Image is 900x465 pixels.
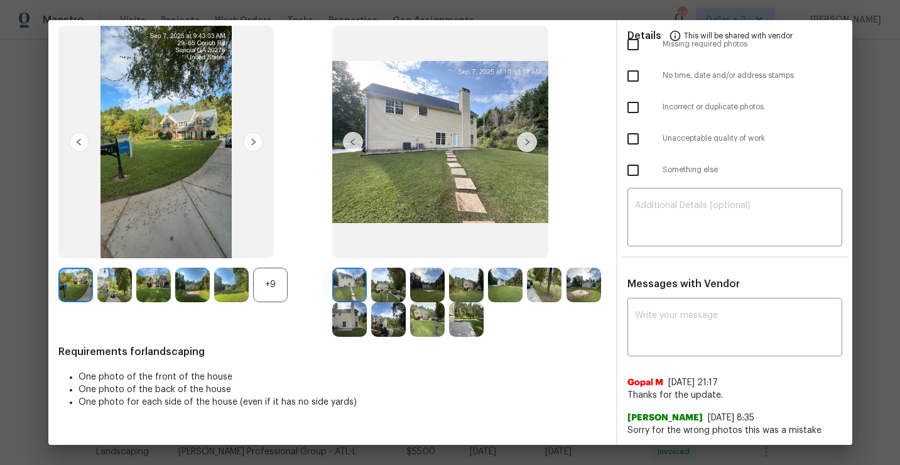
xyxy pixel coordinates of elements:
[79,383,606,396] li: One photo of the back of the house
[243,132,263,152] img: right-chevron-button-url
[617,123,852,155] div: Unacceptable quality of work
[58,346,606,358] span: Requirements for landscaping
[617,155,852,186] div: Something else
[253,268,288,302] div: +9
[627,376,663,389] span: Gopal M
[663,70,842,81] span: No time, date and/or address stamps
[668,378,718,387] span: [DATE] 21:17
[627,412,703,424] span: [PERSON_NAME]
[617,60,852,92] div: No time, date and/or address stamps
[684,20,793,50] span: This will be shared with vendor
[79,396,606,408] li: One photo for each side of the house (even if it has no side yards)
[69,132,89,152] img: left-chevron-button-url
[627,389,842,402] span: Thanks for the update.
[708,413,754,422] span: [DATE] 8:35
[663,165,842,175] span: Something else
[343,132,363,152] img: left-chevron-button-url
[617,92,852,123] div: Incorrect or duplicate photos
[627,424,842,437] span: Sorry for the wrong photos this was a mistake
[663,102,842,112] span: Incorrect or duplicate photos
[627,20,661,50] span: Details
[517,132,537,152] img: right-chevron-button-url
[79,371,606,383] li: One photo of the front of the house
[627,279,740,289] span: Messages with Vendor
[663,133,842,144] span: Unacceptable quality of work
